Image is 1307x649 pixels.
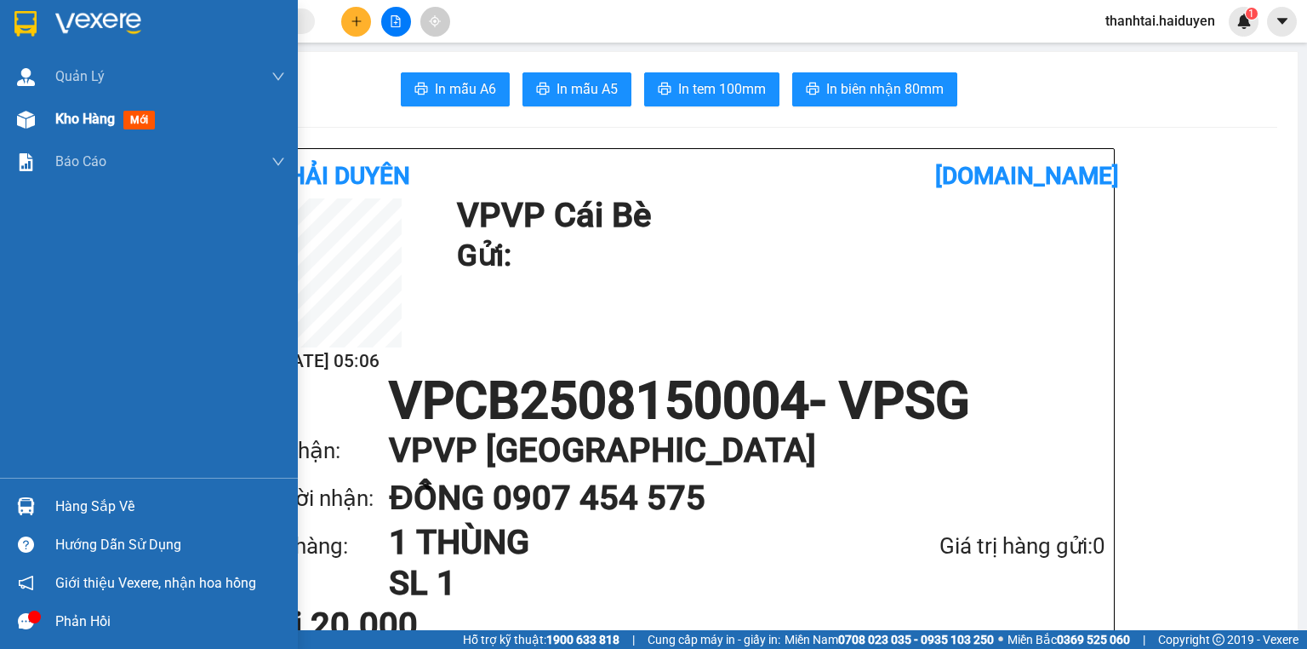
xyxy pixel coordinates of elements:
[18,613,34,629] span: message
[785,630,994,649] span: Miền Nam
[55,494,285,520] div: Hàng sắp về
[806,82,819,98] span: printer
[13,112,41,129] span: Rồi :
[463,630,619,649] span: Hỗ trợ kỹ thuật:
[55,572,256,594] span: Giới thiệu Vexere, nhận hoa hồng
[253,347,402,376] h2: [DATE] 05:06
[457,198,1097,233] h1: VP VP Cái Bè
[55,532,285,558] div: Hướng dẫn sử dụng
[632,630,635,649] span: |
[18,575,34,591] span: notification
[111,55,283,76] div: ĐỒNG
[111,16,151,34] span: Nhận:
[341,7,371,37] button: plus
[1057,633,1130,646] strong: 0369 525 060
[429,15,441,27] span: aim
[17,68,35,86] img: warehouse-icon
[271,70,285,83] span: down
[1236,14,1252,29] img: icon-new-feature
[253,481,389,516] div: Người nhận:
[849,529,1105,564] div: Giá trị hàng gửi: 0
[18,537,34,553] span: question-circle
[288,162,410,190] b: Hải Duyên
[1248,8,1254,20] span: 1
[253,608,534,642] div: Rồi 20.000
[389,474,1071,522] h1: ĐỒNG 0907 454 575
[389,427,1071,474] h1: VP VP [GEOGRAPHIC_DATA]
[253,376,1105,427] h1: VPCB2508150004 - VPSG
[1007,630,1130,649] span: Miền Bắc
[998,636,1003,643] span: ⚪️
[401,72,510,106] button: printerIn mẫu A6
[1213,634,1224,646] span: copyright
[1143,630,1145,649] span: |
[546,633,619,646] strong: 1900 633 818
[1246,8,1258,20] sup: 1
[17,153,35,171] img: solution-icon
[390,15,402,27] span: file-add
[522,72,631,106] button: printerIn mẫu A5
[935,162,1119,190] b: [DOMAIN_NAME]
[420,7,450,37] button: aim
[457,233,1097,279] h1: Gửi:
[351,15,362,27] span: plus
[389,563,849,604] h1: SL 1
[14,11,37,37] img: logo-vxr
[658,82,671,98] span: printer
[435,78,496,100] span: In mẫu A6
[14,16,41,34] span: Gửi:
[1275,14,1290,29] span: caret-down
[111,14,283,55] div: VP [GEOGRAPHIC_DATA]
[13,110,101,130] div: 20.000
[1267,7,1297,37] button: caret-down
[389,522,849,563] h1: 1 THÙNG
[271,155,285,169] span: down
[648,630,780,649] span: Cung cấp máy in - giấy in:
[644,72,779,106] button: printerIn tem 100mm
[55,151,106,172] span: Báo cáo
[55,111,115,127] span: Kho hàng
[838,633,994,646] strong: 0708 023 035 - 0935 103 250
[123,111,155,129] span: mới
[253,529,389,564] div: Tên hàng:
[14,14,99,55] div: VP Cái Bè
[17,111,35,129] img: warehouse-icon
[792,72,957,106] button: printerIn biên nhận 80mm
[678,78,766,100] span: In tem 100mm
[536,82,550,98] span: printer
[381,7,411,37] button: file-add
[1092,10,1229,32] span: thanhtai.haiduyen
[17,497,35,515] img: warehouse-icon
[111,76,283,100] div: 0907454575
[253,434,389,468] div: VP nhận:
[826,78,944,100] span: In biên nhận 80mm
[556,78,618,100] span: In mẫu A5
[55,66,105,87] span: Quản Lý
[414,82,428,98] span: printer
[55,609,285,635] div: Phản hồi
